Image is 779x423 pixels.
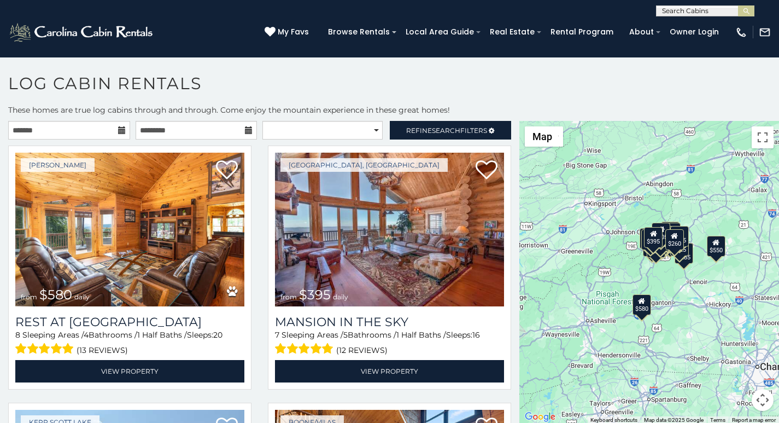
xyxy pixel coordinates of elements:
[732,417,776,423] a: Report a map error
[15,330,20,340] span: 8
[624,24,659,40] a: About
[74,293,90,301] span: daily
[275,315,504,329] a: Mansion In The Sky
[396,330,446,340] span: 1 Half Baths /
[652,223,670,244] div: $305
[532,131,552,142] span: Map
[84,330,89,340] span: 4
[213,330,222,340] span: 20
[484,24,540,40] a: Real Estate
[390,121,512,140] a: RefineSearchFilters
[400,24,479,40] a: Local Area Guide
[15,360,244,383] a: View Property
[665,229,683,250] div: $260
[275,330,279,340] span: 7
[275,153,504,306] a: Mansion In The Sky from $395 daily
[216,159,238,182] a: Add to favorites
[8,21,156,43] img: White-1-2.png
[670,226,689,247] div: $235
[265,26,312,38] a: My Favs
[632,294,651,315] div: $580
[15,315,244,329] h3: Rest at Mountain Crest
[21,158,95,172] a: [PERSON_NAME]
[333,293,348,301] span: daily
[476,159,497,182] a: Add to favorites
[15,153,244,306] img: Rest at Mountain Crest
[661,223,680,244] div: $255
[735,26,747,38] img: phone-regular-white.png
[640,228,658,249] div: $295
[280,293,297,301] span: from
[275,153,504,306] img: Mansion In The Sky
[343,330,348,340] span: 5
[336,343,388,357] span: (12 reviews)
[644,417,704,423] span: Map data ©2025 Google
[660,222,679,242] div: $320
[752,126,774,148] button: Toggle fullscreen view
[432,126,460,135] span: Search
[710,417,725,423] a: Terms
[137,330,187,340] span: 1 Half Baths /
[15,329,244,357] div: Sleeping Areas / Bathrooms / Sleeps:
[406,126,487,135] span: Refine Filters
[664,24,724,40] a: Owner Login
[278,26,309,38] span: My Favs
[275,360,504,383] a: View Property
[323,24,395,40] a: Browse Rentals
[21,293,37,301] span: from
[15,153,244,306] a: Rest at Mountain Crest from $580 daily
[39,287,72,303] span: $580
[641,229,659,250] div: $305
[275,329,504,357] div: Sleeping Areas / Bathrooms / Sleeps:
[15,315,244,329] a: Rest at [GEOGRAPHIC_DATA]
[752,389,774,411] button: Map camera controls
[77,343,128,357] span: (13 reviews)
[545,24,619,40] a: Rental Program
[759,26,771,38] img: mail-regular-white.png
[525,126,563,147] button: Change map style
[675,243,693,264] div: $285
[299,287,331,303] span: $395
[644,227,663,248] div: $395
[706,236,725,257] div: $550
[280,158,448,172] a: [GEOGRAPHIC_DATA], [GEOGRAPHIC_DATA]
[472,330,480,340] span: 16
